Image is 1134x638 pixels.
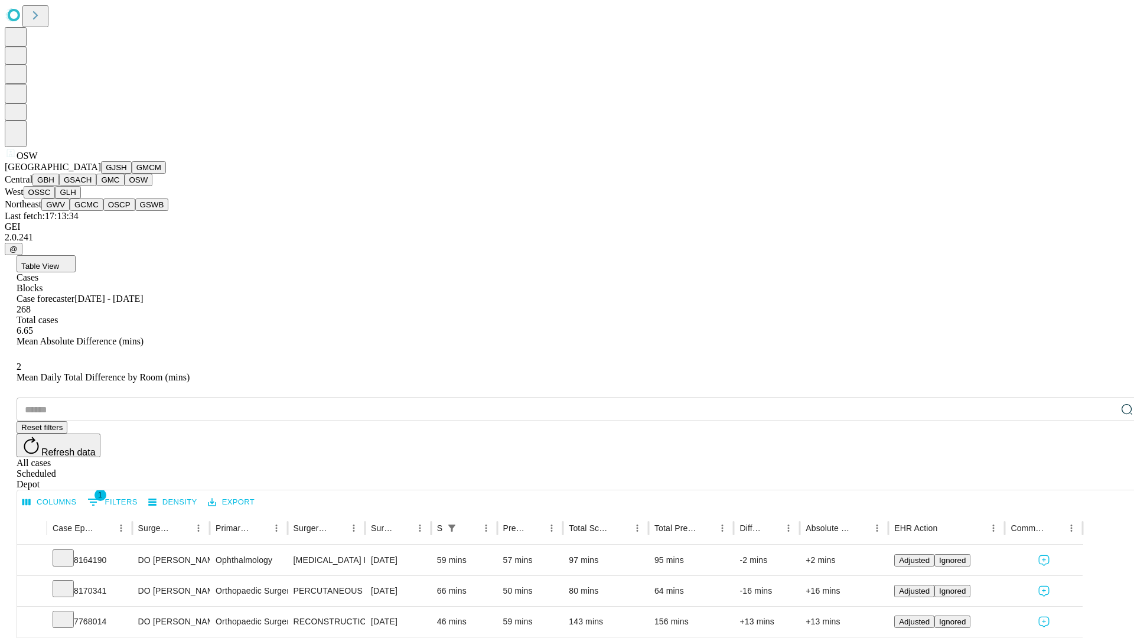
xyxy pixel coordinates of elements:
div: 143 mins [569,607,643,637]
div: Orthopaedic Surgery [216,576,281,606]
button: GMC [96,174,124,186]
button: Menu [714,520,731,536]
div: Surgeon Name [138,523,172,533]
div: 59 mins [437,545,491,575]
button: Adjusted [894,585,934,597]
button: Menu [629,520,646,536]
div: [DATE] [371,576,425,606]
button: Menu [543,520,560,536]
div: 80 mins [569,576,643,606]
span: 6.65 [17,325,33,336]
button: Table View [17,255,76,272]
button: Export [205,493,258,512]
button: Expand [23,612,41,633]
button: Menu [346,520,362,536]
div: DO [PERSON_NAME] [PERSON_NAME] T Do [138,545,204,575]
div: Absolute Difference [806,523,851,533]
span: Ignored [939,617,966,626]
span: West [5,187,24,197]
button: OSW [125,174,153,186]
button: Sort [461,520,478,536]
div: DO [PERSON_NAME] [PERSON_NAME] Do [138,607,204,637]
button: Show filters [444,520,460,536]
button: Sort [96,520,113,536]
button: GJSH [101,161,132,174]
span: Central [5,174,32,184]
button: Menu [869,520,885,536]
div: Surgery Date [371,523,394,533]
span: Adjusted [899,556,930,565]
span: OSW [17,151,38,161]
button: GCMC [70,198,103,211]
button: Adjusted [894,616,934,628]
span: Adjusted [899,587,930,595]
span: [GEOGRAPHIC_DATA] [5,162,101,172]
button: Menu [985,520,1002,536]
button: Sort [764,520,780,536]
div: Comments [1011,523,1045,533]
button: Menu [190,520,207,536]
button: Menu [780,520,797,536]
button: Sort [939,520,955,536]
button: OSSC [24,186,56,198]
div: 66 mins [437,576,491,606]
span: 268 [17,304,31,314]
div: 57 mins [503,545,558,575]
button: Sort [252,520,268,536]
div: 7768014 [53,607,126,637]
div: +13 mins [806,607,882,637]
span: Northeast [5,199,41,209]
button: Sort [329,520,346,536]
div: Total Predicted Duration [654,523,697,533]
button: Sort [698,520,714,536]
span: Ignored [939,587,966,595]
div: 95 mins [654,545,728,575]
span: Last fetch: 17:13:34 [5,211,79,221]
span: Case forecaster [17,294,74,304]
button: @ [5,243,22,255]
div: Ophthalmology [216,545,281,575]
span: Reset filters [21,423,63,432]
span: [DATE] - [DATE] [74,294,143,304]
div: DO [PERSON_NAME] [PERSON_NAME] Do [138,576,204,606]
div: [DATE] [371,607,425,637]
span: Adjusted [899,617,930,626]
div: [MEDICAL_DATA] EYE WITH IMPLANT [294,545,359,575]
button: Menu [1063,520,1080,536]
div: 2.0.241 [5,232,1129,243]
div: +2 mins [806,545,882,575]
button: Ignored [934,616,970,628]
span: Refresh data [41,447,96,457]
div: 1 active filter [444,520,460,536]
div: +16 mins [806,576,882,606]
div: Case Epic Id [53,523,95,533]
div: 64 mins [654,576,728,606]
button: Menu [113,520,129,536]
span: Mean Absolute Difference (mins) [17,336,144,346]
span: Ignored [939,556,966,565]
button: Sort [174,520,190,536]
button: Sort [612,520,629,536]
button: Sort [527,520,543,536]
button: Sort [1047,520,1063,536]
button: GBH [32,174,59,186]
div: Primary Service [216,523,250,533]
div: PERCUTANEOUS FIXATION HUMERAL [MEDICAL_DATA] [294,576,359,606]
button: Menu [268,520,285,536]
div: Scheduled In Room Duration [437,523,442,533]
div: Surgery Name [294,523,328,533]
button: GMCM [132,161,166,174]
div: [DATE] [371,545,425,575]
button: Reset filters [17,421,67,434]
button: Select columns [19,493,80,512]
div: 97 mins [569,545,643,575]
button: GWV [41,198,70,211]
span: Mean Daily Total Difference by Room (mins) [17,372,190,382]
button: Sort [852,520,869,536]
div: Difference [739,523,762,533]
span: 2 [17,362,21,372]
div: Predicted In Room Duration [503,523,526,533]
button: Density [145,493,200,512]
div: 8164190 [53,545,126,575]
button: GSWB [135,198,169,211]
